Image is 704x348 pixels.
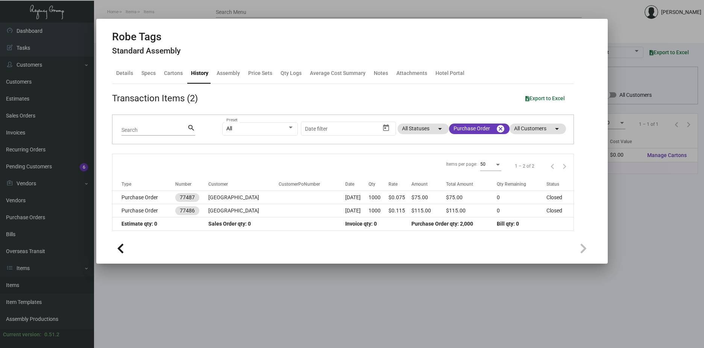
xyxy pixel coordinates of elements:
[411,221,473,227] span: Purchase Order qty: 2,000
[112,92,198,105] div: Transaction Items (2)
[369,181,375,188] div: Qty
[345,221,377,227] span: Invoice qty: 0
[345,181,369,188] div: Date
[187,124,195,133] mat-icon: search
[208,181,278,188] div: Customer
[449,124,510,134] mat-chip: Purchase Order
[310,69,366,77] div: Average Cost Summary
[388,181,398,188] div: Rate
[208,191,278,204] td: [GEOGRAPHIC_DATA]
[496,124,505,133] mat-icon: cancel
[380,122,392,134] button: Open calendar
[345,191,369,204] td: [DATE]
[112,31,181,43] h2: Robe Tags
[175,193,199,202] mat-chip: 77487
[480,161,501,167] mat-select: Items per page:
[546,160,558,172] button: Previous page
[175,181,191,188] div: Number
[248,69,272,77] div: Price Sets
[208,204,278,217] td: [GEOGRAPHIC_DATA]
[558,160,570,172] button: Next page
[3,331,41,339] div: Current version:
[525,95,565,101] span: Export to Excel
[446,191,497,204] td: $75.00
[141,69,156,77] div: Specs
[175,181,208,188] div: Number
[44,331,59,339] div: 0.51.2
[369,181,389,188] div: Qty
[279,181,345,188] div: CustomerPoNumber
[116,69,133,77] div: Details
[435,124,445,133] mat-icon: arrow_drop_down
[345,204,369,217] td: [DATE]
[335,126,371,132] input: End date
[411,181,428,188] div: Amount
[497,191,547,204] td: 0
[112,191,175,204] td: Purchase Order
[279,181,320,188] div: CustomerPoNumber
[519,92,571,105] button: Export to Excel
[369,191,389,204] td: 1000
[480,162,486,167] span: 50
[388,181,411,188] div: Rate
[510,124,566,134] mat-chip: All Customers
[191,69,208,77] div: History
[546,191,574,204] td: Closed
[497,221,519,227] span: Bill qty: 0
[411,181,446,188] div: Amount
[175,206,199,215] mat-chip: 77486
[396,69,427,77] div: Attachments
[217,69,240,77] div: Assembly
[411,204,446,217] td: $115.00
[552,124,561,133] mat-icon: arrow_drop_down
[446,161,477,168] div: Items per page:
[446,181,473,188] div: Total Amount
[281,69,302,77] div: Qty Logs
[208,221,251,227] span: Sales Order qty: 0
[374,69,388,77] div: Notes
[546,181,559,188] div: Status
[546,181,574,188] div: Status
[435,69,464,77] div: Hotel Portal
[398,124,449,134] mat-chip: All Statuses
[446,181,497,188] div: Total Amount
[121,181,175,188] div: Type
[305,126,328,132] input: Start date
[369,204,389,217] td: 1000
[345,181,354,188] div: Date
[411,191,446,204] td: $75.00
[388,191,411,204] td: $0.075
[388,204,411,217] td: $0.115
[497,181,526,188] div: Qty Remaining
[121,221,157,227] span: Estimate qty: 0
[112,204,175,217] td: Purchase Order
[515,163,534,169] div: 1 – 2 of 2
[497,204,547,217] td: 0
[208,181,228,188] div: Customer
[164,69,183,77] div: Cartons
[446,204,497,217] td: $115.00
[497,181,547,188] div: Qty Remaining
[121,181,131,188] div: Type
[546,204,574,217] td: Closed
[112,46,181,56] h4: Standard Assembly
[226,125,232,131] span: All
